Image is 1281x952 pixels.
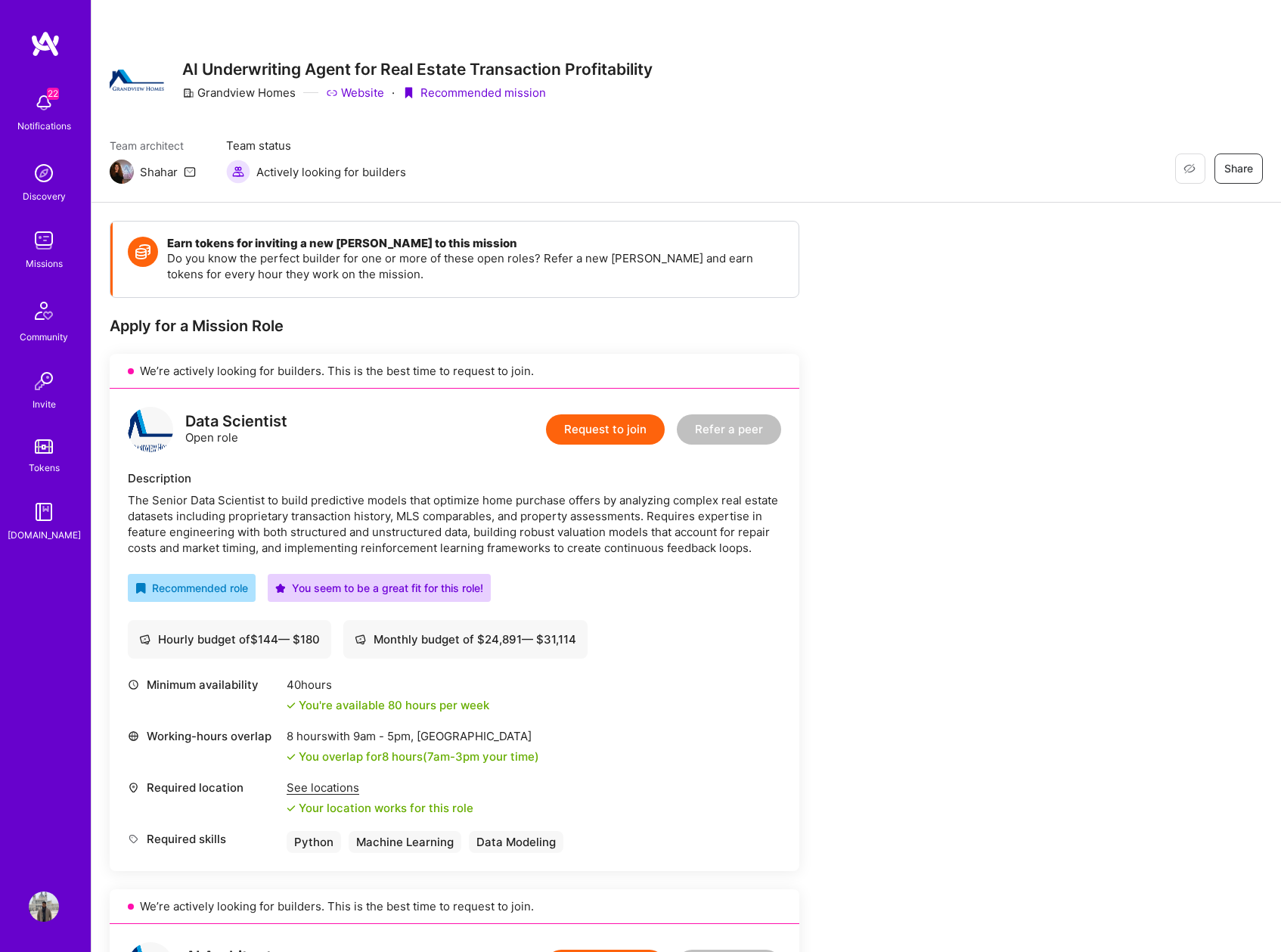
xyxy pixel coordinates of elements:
div: Community [20,329,68,345]
span: 7am - 3pm [427,749,479,764]
div: Discovery [23,188,66,204]
div: Python [287,831,341,853]
div: Data Modeling [469,831,563,853]
img: logo [30,30,60,57]
div: Data Scientist [185,414,287,429]
span: Team status [226,138,406,153]
i: icon Cash [355,634,366,645]
span: Share [1224,161,1253,176]
img: teamwork [29,225,59,256]
div: Machine Learning [349,831,461,853]
a: User Avatar [25,892,63,922]
span: Team architect [110,138,196,153]
button: Share [1214,153,1263,184]
img: Actively looking for builders [226,160,250,184]
div: The Senior Data Scientist to build predictive models that optimize home purchase offers by analyz... [128,492,781,556]
i: icon Check [287,701,296,710]
div: [DOMAIN_NAME] [8,527,81,543]
div: Description [128,470,781,486]
i: icon EyeClosed [1183,163,1196,175]
h4: Earn tokens for inviting a new [PERSON_NAME] to this mission [167,237,783,250]
div: Recommended role [135,580,248,596]
img: guide book [29,497,59,527]
i: icon Location [128,782,139,793]
div: Open role [185,414,287,445]
i: icon Tag [128,833,139,845]
div: · [392,85,395,101]
div: Required skills [128,831,279,847]
div: We’re actively looking for builders. This is the best time to request to join. [110,354,799,389]
i: icon Cash [139,634,150,645]
img: Token icon [128,237,158,267]
div: Required location [128,780,279,795]
div: Invite [33,396,56,412]
span: 22 [47,88,59,100]
div: We’re actively looking for builders. This is the best time to request to join. [110,889,799,924]
div: Tokens [29,460,60,476]
div: Grandview Homes [182,85,296,101]
i: icon Clock [128,679,139,690]
p: Do you know the perfect builder for one or more of these open roles? Refer a new [PERSON_NAME] an... [167,250,783,282]
button: Refer a peer [677,414,781,445]
i: icon PurpleRibbon [402,87,414,99]
span: Actively looking for builders [256,164,406,180]
div: Minimum availability [128,677,279,693]
div: Recommended mission [402,85,546,101]
div: Monthly budget of $ 24,891 — $ 31,114 [355,631,576,647]
div: Shahar [140,164,178,180]
div: Working-hours overlap [128,728,279,744]
img: User Avatar [29,892,59,922]
h3: AI Underwriting Agent for Real Estate Transaction Profitability [182,60,653,79]
div: You seem to be a great fit for this role! [275,580,483,596]
span: 9am - 5pm , [350,729,417,743]
button: Request to join [546,414,665,445]
i: icon PurpleStar [275,583,286,594]
img: logo [128,407,173,452]
img: discovery [29,158,59,188]
img: Community [26,293,62,329]
div: You're available 80 hours per week [287,697,489,713]
img: Invite [29,366,59,396]
img: Company Logo [110,70,164,91]
a: Website [326,85,384,101]
div: Hourly budget of $ 144 — $ 180 [139,631,320,647]
div: 40 hours [287,677,489,693]
div: Your location works for this role [287,800,473,816]
div: You overlap for 8 hours ( your time) [299,749,539,764]
i: icon Check [287,752,296,761]
img: Team Architect [110,160,134,184]
div: Apply for a Mission Role [110,316,799,336]
img: bell [29,88,59,118]
div: See locations [287,780,473,795]
i: icon World [128,730,139,742]
div: 8 hours with [GEOGRAPHIC_DATA] [287,728,539,744]
img: tokens [35,439,53,454]
div: Missions [26,256,63,271]
i: icon Mail [184,166,196,178]
i: icon RecommendedBadge [135,583,146,594]
i: icon Check [287,804,296,813]
div: Notifications [17,118,71,134]
i: icon CompanyGray [182,87,194,99]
